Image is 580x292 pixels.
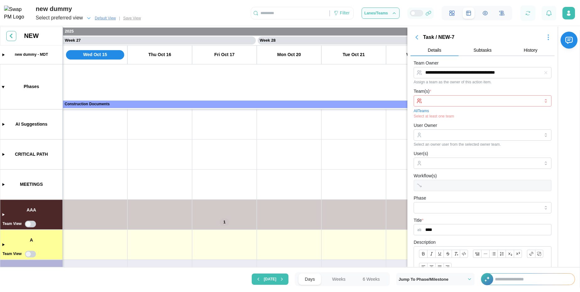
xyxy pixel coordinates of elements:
div: | [119,15,120,21]
button: Underline [435,250,443,258]
div: Task / NEW-7 [423,34,542,41]
button: Align text: right [443,263,452,271]
button: Remove link [535,250,543,258]
span: Jump To Phase/Milestone [399,277,448,281]
label: Team(s) [414,88,431,95]
div: new dummy [36,4,143,14]
label: User(s) [414,150,428,157]
button: Subscript [506,250,514,258]
span: History [524,48,538,52]
button: Superscript [514,250,522,258]
label: Title [414,217,423,224]
img: Swap PM Logo [4,6,30,21]
div: Filter [340,10,350,17]
label: User Owner [414,122,437,129]
button: Blockquote [473,250,481,258]
button: Clear formatting [452,250,460,258]
label: Workflow(s) [414,173,437,180]
button: Days [298,274,321,285]
div: + [481,273,575,285]
div: Select preferred view [36,14,83,22]
div: Select an owner user from the selected owner team. [414,142,551,147]
button: Bold [419,250,427,258]
a: All Teams [414,108,429,114]
span: Details [428,48,441,52]
label: Phase [414,195,426,202]
button: Refresh Grid [524,9,532,18]
span: Default View [95,15,116,21]
button: Ordered list [497,250,506,258]
div: Assign a team as the owner of this action item. [414,80,551,84]
button: 6 Weeks [357,274,386,285]
button: Horizontal line [481,250,489,258]
button: Align text: center [427,263,435,271]
label: Description [414,239,436,246]
button: Code [460,250,468,258]
button: Weeks [326,274,352,285]
button: Link [527,250,535,258]
button: Strikethrough [443,250,452,258]
button: Align text: left [419,263,427,271]
span: Lanes/Teams [364,11,388,15]
button: Italic [427,250,435,258]
button: Bullet list [489,250,497,258]
span: [DATE] [264,274,277,284]
span: Subtasks [474,48,492,52]
button: Align text: justify [435,263,443,271]
div: Select at least one team [414,114,551,118]
label: Team Owner [414,60,438,67]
